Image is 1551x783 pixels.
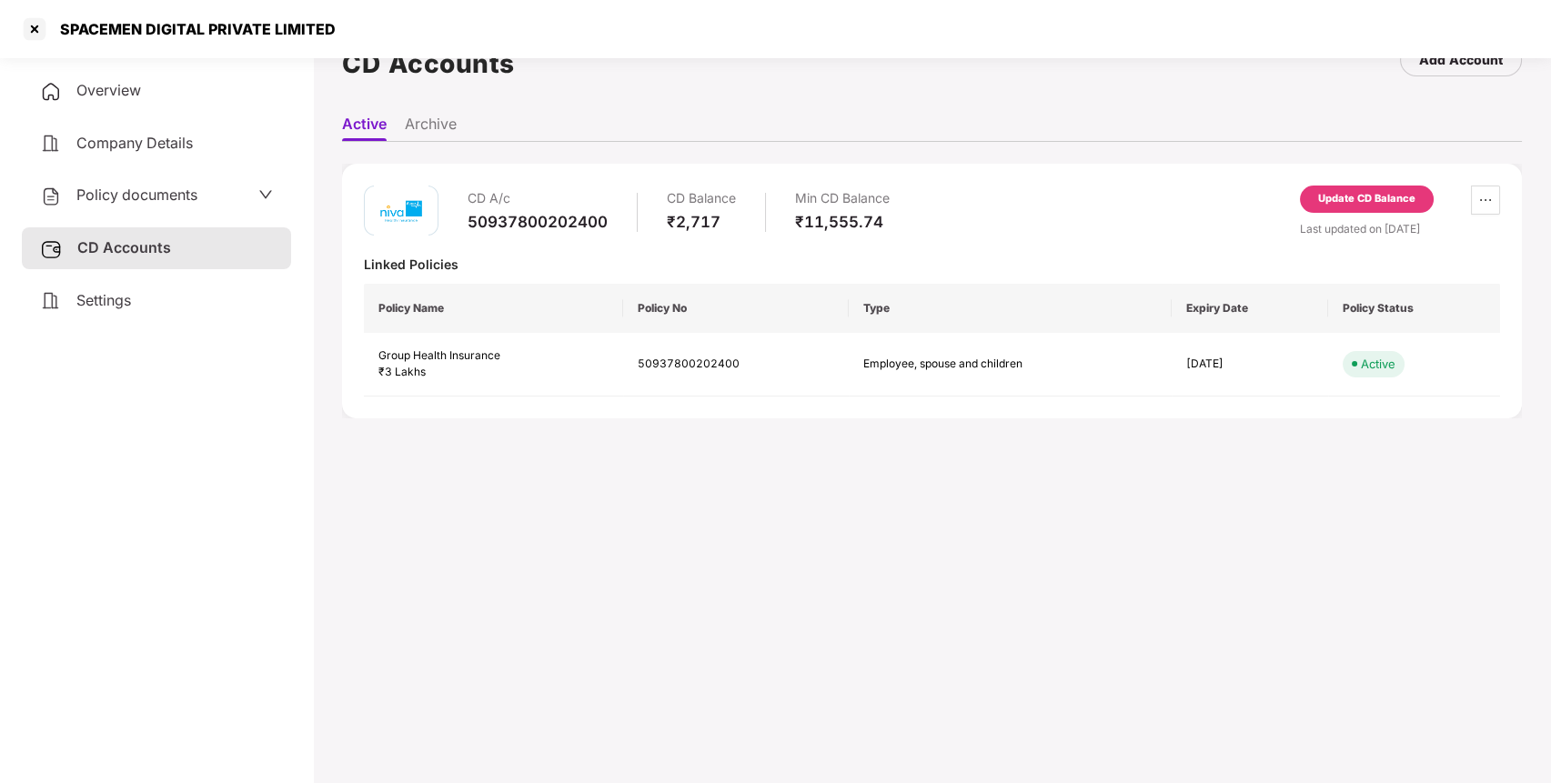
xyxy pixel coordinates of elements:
[795,212,890,232] div: ₹11,555.74
[40,81,62,103] img: svg+xml;base64,PHN2ZyB4bWxucz0iaHR0cDovL3d3dy53My5vcmcvMjAwMC9zdmciIHdpZHRoPSIyNCIgaGVpZ2h0PSIyNC...
[1328,284,1500,333] th: Policy Status
[374,184,428,238] img: mbhicl.png
[1300,220,1500,237] div: Last updated on [DATE]
[378,347,609,365] div: Group Health Insurance
[76,186,197,204] span: Policy documents
[849,284,1173,333] th: Type
[76,134,193,152] span: Company Details
[76,81,141,99] span: Overview
[1471,186,1500,215] button: ellipsis
[364,256,1500,273] div: Linked Policies
[863,356,1063,373] div: Employee, spouse and children
[795,186,890,212] div: Min CD Balance
[76,291,131,309] span: Settings
[342,44,515,84] h1: CD Accounts
[378,365,426,378] span: ₹3 Lakhs
[40,238,63,260] img: svg+xml;base64,PHN2ZyB3aWR0aD0iMjUiIGhlaWdodD0iMjQiIHZpZXdCb3g9IjAgMCAyNSAyNCIgZmlsbD0ibm9uZSIgeG...
[623,333,848,397] td: 50937800202400
[40,186,62,207] img: svg+xml;base64,PHN2ZyB4bWxucz0iaHR0cDovL3d3dy53My5vcmcvMjAwMC9zdmciIHdpZHRoPSIyNCIgaGVpZ2h0PSIyNC...
[468,212,608,232] div: 50937800202400
[40,133,62,155] img: svg+xml;base64,PHN2ZyB4bWxucz0iaHR0cDovL3d3dy53My5vcmcvMjAwMC9zdmciIHdpZHRoPSIyNCIgaGVpZ2h0PSIyNC...
[1318,191,1415,207] div: Update CD Balance
[258,187,273,202] span: down
[364,284,623,333] th: Policy Name
[342,115,387,141] li: Active
[468,186,608,212] div: CD A/c
[49,20,336,38] div: SPACEMEN DIGITAL PRIVATE LIMITED
[40,290,62,312] img: svg+xml;base64,PHN2ZyB4bWxucz0iaHR0cDovL3d3dy53My5vcmcvMjAwMC9zdmciIHdpZHRoPSIyNCIgaGVpZ2h0PSIyNC...
[77,238,171,256] span: CD Accounts
[1361,355,1395,373] div: Active
[1472,193,1499,207] span: ellipsis
[405,115,457,141] li: Archive
[667,212,736,232] div: ₹2,717
[1419,50,1503,70] div: Add Account
[623,284,848,333] th: Policy No
[1172,333,1328,397] td: [DATE]
[1172,284,1328,333] th: Expiry Date
[667,186,736,212] div: CD Balance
